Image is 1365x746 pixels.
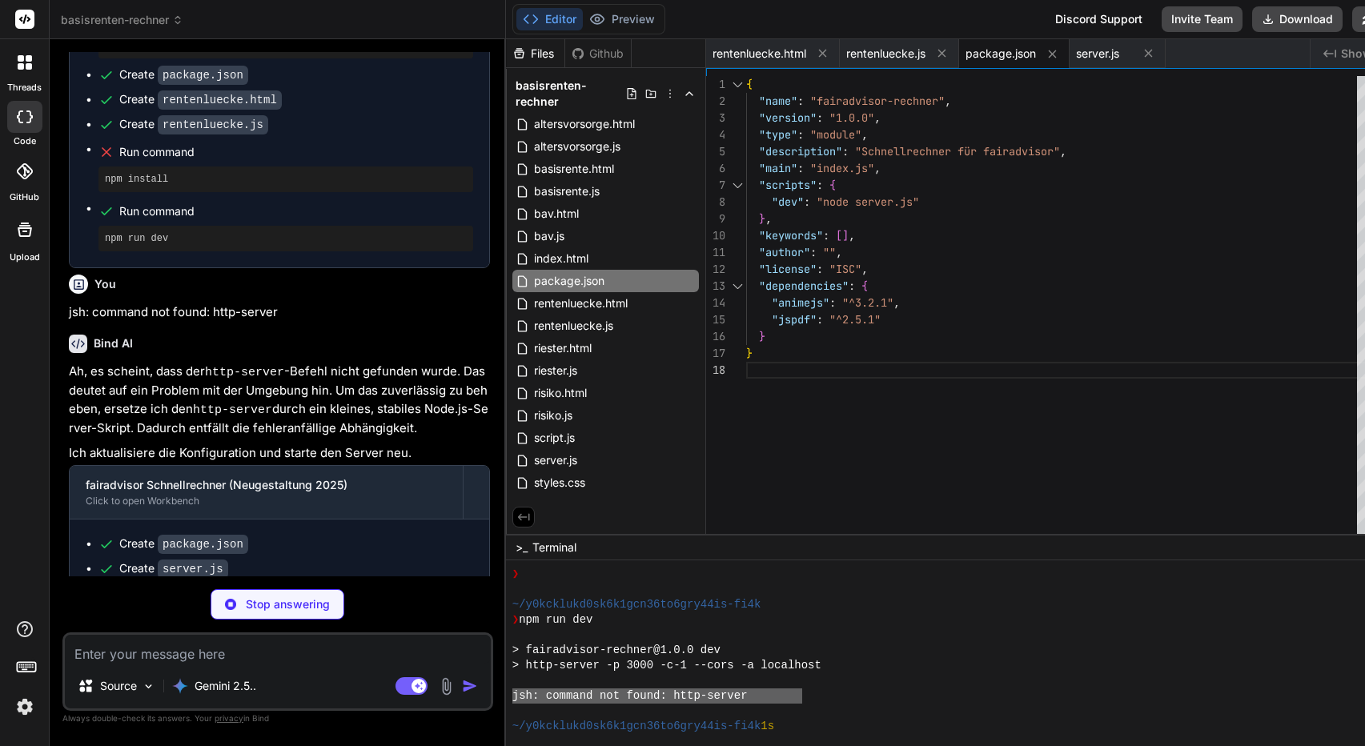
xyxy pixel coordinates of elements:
div: 17 [706,345,725,362]
span: : [797,161,804,175]
span: , [874,110,881,125]
span: basisrenten-rechner [61,12,183,28]
span: styles.css [532,473,587,492]
span: : [823,228,829,243]
span: "license" [759,262,817,276]
span: { [829,178,836,192]
span: : [817,262,823,276]
span: "fairadvisor-rechner" [810,94,945,108]
span: "jspdf" [772,312,817,327]
span: , [765,211,772,226]
span: "dependencies" [759,279,849,293]
img: icon [462,678,478,694]
div: Click to collapse the range. [727,76,748,93]
p: jsh: command not found: http-server [69,303,490,322]
div: 10 [706,227,725,244]
span: riester.js [532,361,579,380]
span: ~/y0kcklukd0sk6k1gcn36to6gry44is-fi4k [512,597,761,612]
span: risiko.js [532,406,574,425]
span: "Schnellrechner für fairadvisor" [855,144,1060,158]
pre: npm install [105,173,467,186]
span: rentenluecke.js [532,316,615,335]
span: "1.0.0" [829,110,874,125]
label: Upload [10,251,40,264]
span: privacy [215,713,243,723]
span: "" [823,245,836,259]
div: Discord Support [1046,6,1152,32]
div: Click to open Workbench [86,495,447,507]
span: } [759,211,765,226]
pre: npm run dev [105,232,467,245]
p: Gemini 2.5.. [195,678,256,694]
img: Pick Models [142,680,155,693]
span: basisrente.js [532,182,601,201]
span: server.js [1076,46,1119,62]
button: Invite Team [1162,6,1243,32]
span: rentenluecke.html [532,294,629,313]
span: basisrenten-rechner [516,78,625,110]
p: Source [100,678,137,694]
div: Create [119,66,248,83]
span: bav.js [532,227,566,246]
span: , [861,262,868,276]
span: "ISC" [829,262,861,276]
span: "index.js" [810,161,874,175]
span: package.json [532,271,606,291]
span: "^2.5.1" [829,312,881,327]
span: "animejs" [772,295,829,310]
span: 1s [761,719,774,734]
span: ] [842,228,849,243]
span: index.html [532,249,590,268]
code: rentenluecke.js [158,115,268,134]
button: Download [1252,6,1343,32]
div: 16 [706,328,725,345]
div: 12 [706,261,725,278]
span: : [842,144,849,158]
div: 4 [706,126,725,143]
div: 5 [706,143,725,160]
h6: You [94,276,116,292]
div: 11 [706,244,725,261]
span: "scripts" [759,178,817,192]
div: 6 [706,160,725,177]
span: bav.html [532,204,580,223]
code: server.js [158,559,228,579]
div: 9 [706,211,725,227]
div: Create [119,116,268,133]
span: "module" [810,127,861,142]
span: } [759,329,765,343]
label: GitHub [10,191,39,204]
p: Ah, es scheint, dass der -Befehl nicht gefunden wurde. Das deutet auf ein Problem mit der Umgebun... [69,363,490,438]
span: rentenluecke.html [713,46,806,62]
span: risiko.html [532,383,588,403]
span: "dev" [772,195,804,209]
span: : [849,279,855,293]
span: , [893,295,900,310]
div: 7 [706,177,725,194]
span: altersvorsorge.js [532,137,622,156]
span: Terminal [532,539,576,555]
p: Stop answering [246,596,330,612]
span: "keywords" [759,228,823,243]
span: server.js [532,451,579,470]
span: "name" [759,94,797,108]
span: { [861,279,868,293]
span: basisrente.html [532,159,616,178]
span: { [746,77,753,91]
span: : [810,245,817,259]
button: Editor [516,8,583,30]
span: > fairadvisor-rechner@1.0.0 dev [512,643,721,658]
div: Create [119,91,282,108]
code: http-server [193,403,272,417]
span: : [817,178,823,192]
span: , [1060,144,1066,158]
button: fairadvisor Schnellrechner (Neugestaltung 2025)Click to open Workbench [70,466,463,519]
span: >_ [516,539,528,555]
div: Click to collapse the range. [727,177,748,194]
span: } [746,346,753,360]
span: Run command [119,203,473,219]
span: , [861,127,868,142]
div: Github [565,46,631,62]
div: 15 [706,311,725,328]
span: "main" [759,161,797,175]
